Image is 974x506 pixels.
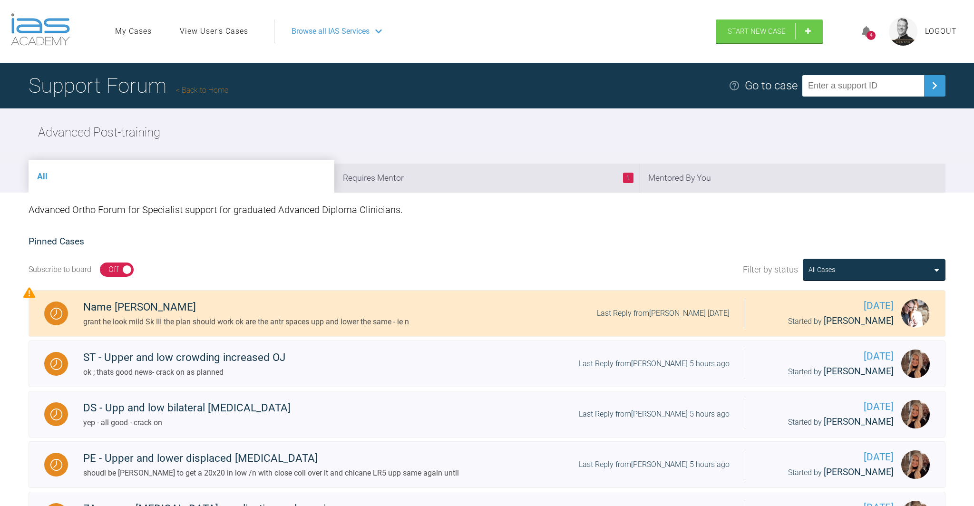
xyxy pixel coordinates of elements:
img: profile.png [889,17,917,46]
span: [PERSON_NAME] [824,416,894,427]
div: Off [108,263,118,276]
img: logo-light.3e3ef733.png [11,13,70,46]
span: [PERSON_NAME] [824,467,894,477]
img: Emma Wall [901,400,930,428]
h1: Support Forum [29,69,228,102]
img: Priority [23,287,35,299]
div: yep - all good - crack on [83,417,291,429]
a: Back to Home [176,86,228,95]
img: help.e70b9f3d.svg [729,80,740,91]
span: [DATE] [760,399,894,415]
img: chevronRight.28bd32b0.svg [927,78,942,93]
span: [DATE] [760,298,894,314]
a: WaitingDS - Upp and low bilateral [MEDICAL_DATA]yep - all good - crack onLast Reply from[PERSON_N... [29,391,945,438]
span: [PERSON_NAME] [824,366,894,377]
div: All Cases [808,264,835,275]
span: [PERSON_NAME] [824,315,894,326]
div: Advanced Ortho Forum for Specialist support for graduated Advanced Diploma Clinicians. [29,193,945,227]
a: My Cases [115,25,152,38]
span: [DATE] [760,349,894,364]
img: Emma Wall [901,450,930,479]
div: Last Reply from [PERSON_NAME] [DATE] [597,307,730,320]
div: Last Reply from [PERSON_NAME] 5 hours ago [579,458,730,471]
a: View User's Cases [180,25,248,38]
div: Name [PERSON_NAME] [83,299,409,316]
li: Requires Mentor [334,164,640,193]
a: WaitingST - Upper and low crowding increased OJok ; thats good news- crack on as plannedLast Repl... [29,341,945,387]
span: 1 [623,173,633,183]
div: PE - Upper and lower displaced [MEDICAL_DATA] [83,450,459,467]
div: Go to case [745,77,798,95]
div: Started by [760,314,894,329]
img: Waiting [50,459,62,471]
div: Started by [760,415,894,429]
span: [DATE] [760,449,894,465]
input: Enter a support ID [802,75,924,97]
a: WaitingPE - Upper and lower displaced [MEDICAL_DATA]shoudl be [PERSON_NAME] to get a 20x20 in low... [29,441,945,488]
span: Browse all IAS Services [292,25,370,38]
div: 4 [867,31,876,40]
a: Start New Case [716,19,823,43]
div: Started by [760,364,894,379]
span: Start New Case [728,27,786,36]
div: Last Reply from [PERSON_NAME] 5 hours ago [579,358,730,370]
div: ST - Upper and low crowding increased OJ [83,349,285,366]
a: WaitingName [PERSON_NAME]grant he look mild Sk III the plan should work ok are the antr spaces up... [29,290,945,337]
div: ok ; thats good news- crack on as planned [83,366,285,379]
img: Waiting [50,308,62,320]
img: Grant McAree [901,299,930,328]
div: shoudl be [PERSON_NAME] to get a 20x20 in low /n with close coil over it and chicane LR5 upp same... [83,467,459,479]
li: Mentored By You [640,164,945,193]
div: Subscribe to board [29,263,91,276]
div: Last Reply from [PERSON_NAME] 5 hours ago [579,408,730,420]
span: Filter by status [743,263,798,277]
h2: Advanced Post-training [38,123,160,143]
div: Started by [760,465,894,480]
h2: Pinned Cases [29,234,945,249]
div: DS - Upp and low bilateral [MEDICAL_DATA] [83,399,291,417]
a: Logout [925,25,957,38]
img: Waiting [50,409,62,420]
img: Emma Wall [901,350,930,378]
div: grant he look mild Sk III the plan should work ok are the antr spaces upp and lower the same - ie n [83,316,409,328]
li: All [29,160,334,193]
img: Waiting [50,358,62,370]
